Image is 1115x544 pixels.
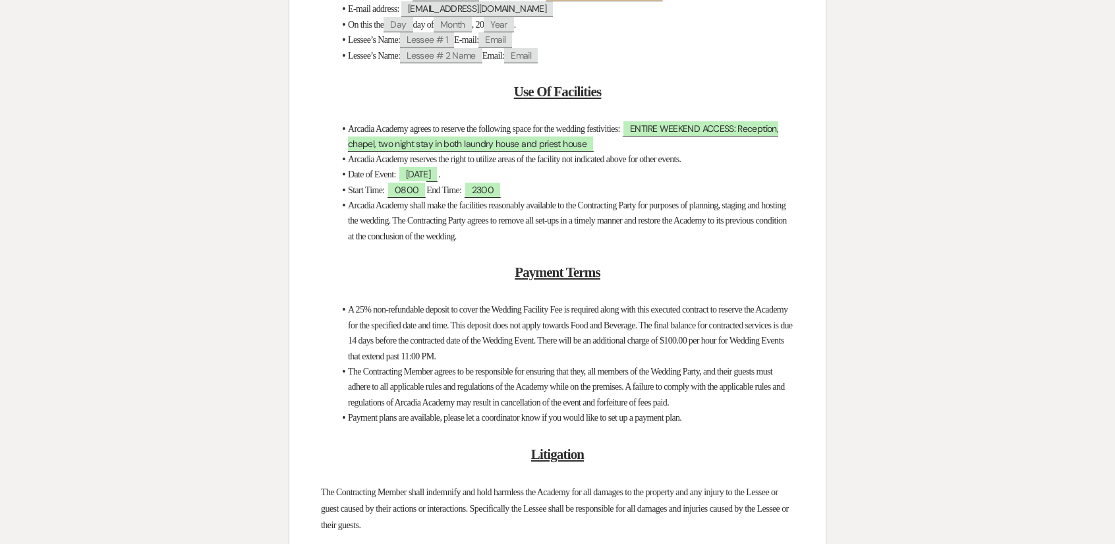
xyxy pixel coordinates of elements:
span: End Time: [426,185,461,195]
span: day of [413,20,434,30]
span: Lessee # 1 [400,32,454,47]
span: On this the [348,20,384,30]
span: A 25% non-refundable deposit to cover the Wedding Facility Fee is required along with this execut... [348,305,794,361]
span: Start Time: [348,185,385,195]
span: Lessee # 2 Name [400,48,482,63]
u: Payment Terms [515,264,600,280]
span: . [514,20,516,30]
span: Arcadia Academy agrees to reserve the following space for the wedding festivities: [348,124,620,134]
span: Lessee’s Name: [348,51,400,61]
span: , 20 [472,20,484,30]
span: Payment plans are available, please let a coordinator know if you would like to set up a payment ... [348,413,681,423]
span: Lessee’s Name: [348,35,400,45]
span: The Contracting Member agrees to be responsible for ensuring that they, all members of the Weddin... [348,367,787,408]
span: Email: [482,51,504,61]
span: Arcadia Academy reserves the right to utilize areas of the facility not indicated above for other... [348,154,681,164]
span: Email [478,32,512,47]
span: [EMAIL_ADDRESS][DOMAIN_NAME] [401,1,553,16]
span: E-mail: [454,35,479,45]
span: Date of Event: [348,169,396,179]
u: Use Of Facilities [514,84,602,100]
u: Litigation [531,446,584,462]
span: 2300 [464,181,501,198]
span: Day [384,17,413,32]
span: . [438,169,440,179]
span: Month [434,17,472,32]
span: Email [504,48,538,63]
span: [DATE] [398,166,438,182]
span: ENTIRE WEEKEND ACCESS: Reception, chapel, two night stay in both laundry house and priest house [348,120,778,152]
span: 0800 [387,181,426,198]
span: Year [484,17,513,32]
span: E-mail address: [348,4,399,14]
span: The Contracting Member shall indemnify and hold harmless the Academy for all damages to the prope... [321,487,791,530]
span: Arcadia Academy shall make the facilities reasonably available to the Contracting Party for purpo... [348,200,789,241]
